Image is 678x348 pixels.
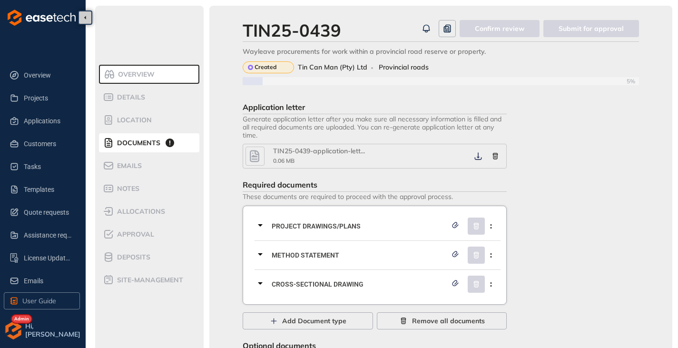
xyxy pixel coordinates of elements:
[24,226,72,245] span: Assistance requests
[243,180,317,189] span: Required documents
[243,20,341,40] div: TIN25-0439
[379,63,429,71] span: Provincial roads
[255,270,501,298] div: Cross-Sectional Drawing
[8,10,76,26] img: logo
[114,116,152,124] span: Location
[361,147,365,155] span: ...
[24,180,72,199] span: Templates
[25,322,82,338] span: Hi, [PERSON_NAME]
[24,111,72,130] span: Applications
[273,147,361,155] span: TIN25-0439-application-lett
[24,157,72,176] span: Tasks
[272,279,447,289] span: Cross-Sectional Drawing
[243,48,639,56] div: Wayleave procurements for work within a provincial road reserve or property.
[272,221,447,231] span: Project Drawings/Plans
[4,292,80,309] button: User Guide
[24,249,72,268] span: License Update Requests
[4,321,23,340] img: avatar
[24,66,72,85] span: Overview
[255,241,501,269] div: Method Statement
[273,157,295,164] span: 0.06 MB
[24,271,72,290] span: Emails
[273,147,368,155] div: TIN25-0439-application-letter.pdf
[243,114,507,139] span: Generate application letter after you make sure all necessary information is filled and all requi...
[22,296,56,306] span: User Guide
[114,208,165,216] span: allocations
[24,134,72,153] span: Customers
[298,63,367,71] span: Tin Can Man (Pty) Ltd
[282,316,346,326] span: Add Document type
[114,162,142,170] span: Emails
[243,102,305,112] span: Application letter
[243,312,373,329] button: Add Document type
[115,70,155,79] span: Overview
[114,276,183,284] span: site-management
[114,139,160,147] span: Documents
[412,316,485,326] span: Remove all documents
[255,64,276,70] span: Created
[243,192,507,201] span: These documents are required to proceed with the approval process.
[627,78,639,85] span: 5%
[114,253,150,261] span: Deposits
[114,185,139,193] span: Notes
[255,212,501,240] div: Project Drawings/Plans
[272,250,447,260] span: Method Statement
[114,230,154,239] span: Approval
[114,93,145,101] span: Details
[24,203,72,222] span: Quote requests
[24,89,72,108] span: Projects
[377,312,507,329] button: Remove all documents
